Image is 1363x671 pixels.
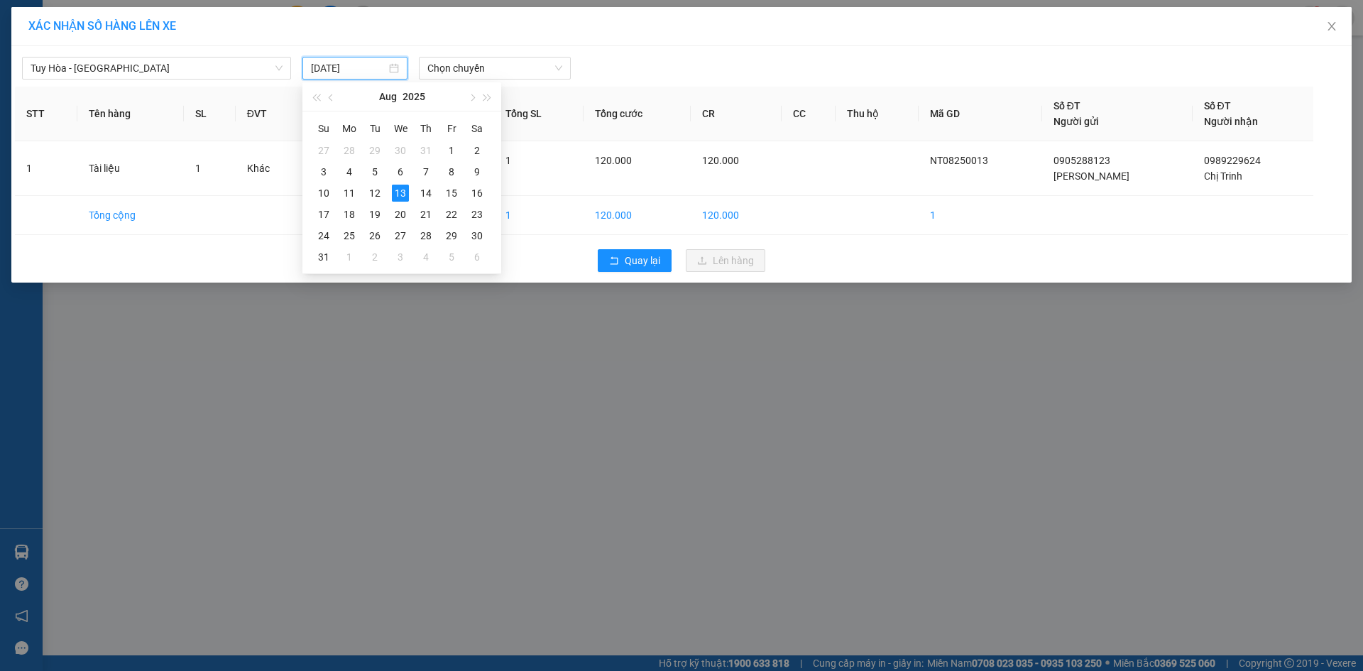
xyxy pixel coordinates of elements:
td: 2025-08-15 [439,182,464,204]
button: uploadLên hàng [686,249,765,272]
div: 27 [315,142,332,159]
td: 2025-09-04 [413,246,439,268]
span: Tuy Hòa - Buôn Ma Thuột [31,58,283,79]
div: 1 [443,142,460,159]
td: 2025-08-05 [362,161,388,182]
span: Số ĐT [1204,100,1231,111]
td: 2025-08-20 [388,204,413,225]
td: 2025-08-29 [439,225,464,246]
td: 120.000 [584,196,691,235]
td: 2025-09-01 [336,246,362,268]
td: 2025-08-24 [311,225,336,246]
th: Sa [464,117,490,140]
td: 2025-09-02 [362,246,388,268]
div: 22 [443,206,460,223]
th: Th [413,117,439,140]
td: Tài liệu [77,141,183,196]
td: 1 [15,141,77,196]
td: 2025-08-06 [388,161,413,182]
div: 5 [443,249,460,266]
div: 6 [469,249,486,266]
div: 3 [315,163,332,180]
span: Người nhận [1204,116,1258,127]
span: Quay lại [625,253,660,268]
button: rollbackQuay lại [598,249,672,272]
div: 15 [443,185,460,202]
th: We [388,117,413,140]
div: 10 [315,185,332,202]
td: Khác [236,141,305,196]
div: 8 [443,163,460,180]
div: 23 [469,206,486,223]
span: rollback [609,256,619,267]
th: Tổng cước [584,87,691,141]
td: 2025-08-03 [311,161,336,182]
td: 2025-08-21 [413,204,439,225]
div: 7 [417,163,434,180]
span: NT08250013 [930,155,988,166]
div: 6 [392,163,409,180]
div: 12 [366,185,383,202]
span: Người gửi [1053,116,1099,127]
div: 2 [366,249,383,266]
td: 2025-08-01 [439,140,464,161]
td: 2025-08-23 [464,204,490,225]
div: 27 [392,227,409,244]
td: 2025-08-04 [336,161,362,182]
td: 2025-08-17 [311,204,336,225]
td: 2025-08-30 [464,225,490,246]
div: 13 [392,185,409,202]
span: 1 [505,155,511,166]
div: 4 [417,249,434,266]
div: 28 [417,227,434,244]
th: Fr [439,117,464,140]
div: 9 [469,163,486,180]
td: 1 [919,196,1042,235]
button: Aug [379,82,397,111]
span: close [1326,21,1337,32]
td: 1 [494,196,584,235]
span: [PERSON_NAME] [1053,170,1129,182]
div: 18 [341,206,358,223]
th: ĐVT [236,87,305,141]
td: 2025-07-31 [413,140,439,161]
div: 14 [417,185,434,202]
div: 29 [443,227,460,244]
div: 30 [392,142,409,159]
div: 11 [341,185,358,202]
div: 29 [366,142,383,159]
td: 2025-08-13 [388,182,413,204]
td: 2025-08-31 [311,246,336,268]
td: 120.000 [691,196,782,235]
div: 19 [366,206,383,223]
td: 2025-08-27 [388,225,413,246]
td: 2025-08-22 [439,204,464,225]
div: 28 [341,142,358,159]
span: 120.000 [595,155,632,166]
div: 3 [392,249,409,266]
th: CR [691,87,782,141]
th: STT [15,87,77,141]
td: 2025-08-14 [413,182,439,204]
span: 0989229624 [1204,155,1261,166]
span: 0905288123 [1053,155,1110,166]
div: 25 [341,227,358,244]
td: 2025-07-27 [311,140,336,161]
div: 31 [315,249,332,266]
td: 2025-07-29 [362,140,388,161]
td: 2025-08-12 [362,182,388,204]
div: 31 [417,142,434,159]
button: Close [1312,7,1352,47]
th: Tổng SL [494,87,584,141]
th: Su [311,117,336,140]
td: 2025-07-30 [388,140,413,161]
td: 2025-07-28 [336,140,362,161]
td: 2025-09-03 [388,246,413,268]
div: 16 [469,185,486,202]
th: SL [184,87,236,141]
th: Tu [362,117,388,140]
span: 120.000 [702,155,739,166]
div: 1 [341,249,358,266]
button: 2025 [403,82,425,111]
td: 2025-08-07 [413,161,439,182]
